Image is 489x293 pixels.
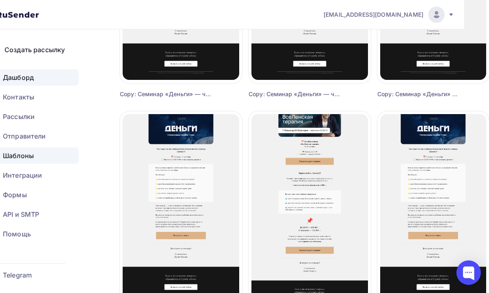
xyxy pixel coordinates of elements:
[3,270,32,280] span: Telegram
[3,92,34,102] span: Контакты
[3,151,34,161] span: Шаблоны
[3,131,46,141] span: Отправители
[324,7,454,23] a: [EMAIL_ADDRESS][DOMAIN_NAME]
[4,45,65,55] div: Создать рассылку
[3,229,31,239] span: Помощь
[3,209,39,219] span: API и SMTP
[324,11,423,19] span: [EMAIL_ADDRESS][DOMAIN_NAME]
[3,112,35,121] span: Рассылки
[120,90,211,98] div: Copy: Семинар «Деньги» — через час
[3,190,27,200] span: Формы
[249,90,340,98] div: Copy: Семинар «Деньги» — через час
[3,73,34,82] span: Дашборд
[3,170,42,180] span: Интеграции
[377,90,461,98] div: Copy: Семинар «Деньги» — через час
